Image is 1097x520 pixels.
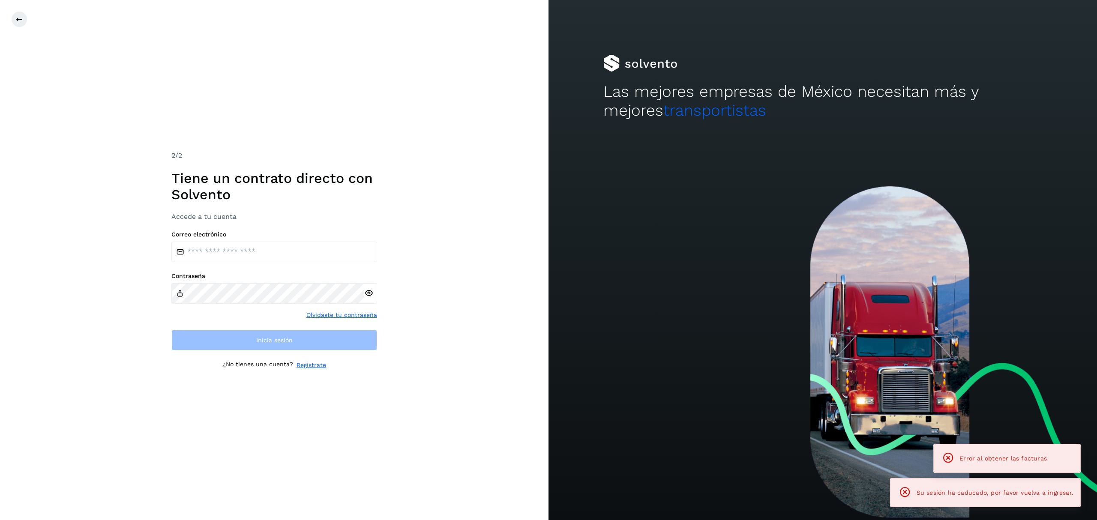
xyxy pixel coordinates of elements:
span: transportistas [663,101,766,120]
span: Error al obtener las facturas [959,455,1047,462]
div: /2 [171,150,377,161]
a: Regístrate [297,361,326,370]
h1: Tiene un contrato directo con Solvento [171,170,377,203]
label: Correo electrónico [171,231,377,238]
label: Contraseña [171,272,377,280]
span: Su sesión ha caducado, por favor vuelva a ingresar. [917,489,1073,496]
span: 2 [171,151,175,159]
p: ¿No tienes una cuenta? [222,361,293,370]
a: Olvidaste tu contraseña [306,311,377,320]
h2: Las mejores empresas de México necesitan más y mejores [603,82,1042,120]
button: Inicia sesión [171,330,377,350]
span: Inicia sesión [256,337,293,343]
h3: Accede a tu cuenta [171,212,377,221]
